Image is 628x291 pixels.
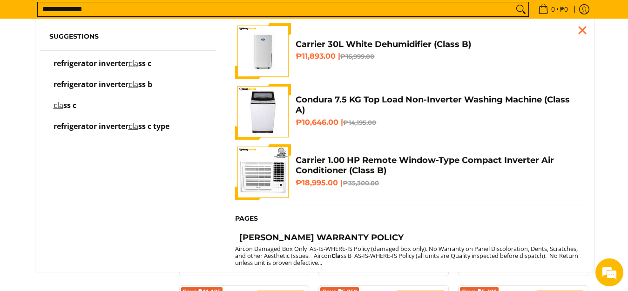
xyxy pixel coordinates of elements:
mark: cla [128,79,138,89]
span: • [535,4,571,14]
h4: Carrier 1.00 HP Remote Window-Type Compact Inverter Air Conditioner (Class B) [296,155,580,176]
div: Close pop up [575,23,589,37]
a: Carrier 1.00 HP Remote Window-Type Compact Inverter Air Conditioner (Class B) Carrier 1.00 HP Rem... [235,144,580,200]
a: [PERSON_NAME] WARRANTY POLICY [235,232,580,245]
p: refrigerator inverter class c [54,60,151,76]
span: 0 [550,6,556,13]
span: ss c [138,58,151,68]
span: ss c type [138,121,169,131]
a: refrigerator inverter class c [49,60,208,76]
mark: cla [54,100,63,110]
h6: ₱18,995.00 | [296,178,580,188]
h4: [PERSON_NAME] WARRANTY POLICY [239,232,404,243]
a: Carrier 30L White Dehumidifier (Class B) Carrier 30L White Dehumidifier (Class B) ₱11,893.00 |₱16... [235,23,580,79]
h4: Condura 7.5 KG Top Load Non-Inverter Washing Machine (Class A) [296,95,580,115]
p: refrigerator inverter class b [54,81,152,97]
del: ₱14,195.00 [343,119,376,126]
a: refrigerator inverter class b [49,81,208,97]
span: ss c [63,100,76,110]
img: condura-7.5kg-topload-non-inverter-washing-machine-class-c-full-view-mang-kosme [237,84,289,140]
p: class c [54,102,76,118]
h4: Carrier 30L White Dehumidifier (Class B) [296,39,580,50]
mark: cla [128,58,138,68]
img: Carrier 30L White Dehumidifier (Class B) [235,23,291,79]
del: ₱35,300.00 [343,179,379,187]
span: refrigerator inverter [54,79,128,89]
p: refrigerator inverter class c type [54,123,169,139]
button: Search [513,2,528,16]
div: Chat with us now [48,52,156,64]
span: refrigerator inverter [54,58,128,68]
span: ss b [138,79,152,89]
a: refrigerator inverter class c type [49,123,208,139]
span: refrigerator inverter [54,121,128,131]
small: Aircon Damaged Box Only AS-IS-WHERE-IS Policy (damaged box only). No Warranty on Panel Discolorat... [235,244,578,267]
img: Carrier 1.00 HP Remote Window-Type Compact Inverter Air Conditioner (Class B) [235,144,291,200]
mark: cla [128,121,138,131]
del: ₱16,999.00 [340,53,374,60]
h6: Pages [235,215,580,223]
a: condura-7.5kg-topload-non-inverter-washing-machine-class-c-full-view-mang-kosme Condura 7.5 KG To... [235,84,580,140]
a: class c [49,102,208,118]
h6: ₱11,893.00 | [296,52,580,61]
textarea: Type your message and hit 'Enter' [5,193,177,225]
h6: Suggestions [49,33,208,41]
strong: Cla [331,251,341,260]
span: We're online! [54,87,128,181]
span: ₱0 [559,6,569,13]
h6: ₱10,646.00 | [296,118,580,127]
div: Minimize live chat window [153,5,175,27]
